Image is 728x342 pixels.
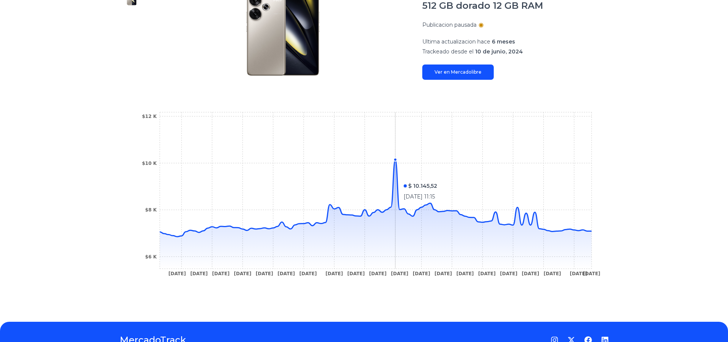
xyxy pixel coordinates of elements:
[325,271,343,276] tspan: [DATE]
[142,161,157,166] tspan: $10 K
[347,271,365,276] tspan: [DATE]
[492,38,515,45] span: 6 meses
[422,38,490,45] span: Ultima actualizacion hace
[522,271,539,276] tspan: [DATE]
[212,271,229,276] tspan: [DATE]
[569,271,587,276] tspan: [DATE]
[256,271,273,276] tspan: [DATE]
[500,271,517,276] tspan: [DATE]
[435,271,452,276] tspan: [DATE]
[422,48,473,55] span: Trackeado desde el
[543,271,561,276] tspan: [DATE]
[456,271,474,276] tspan: [DATE]
[391,271,408,276] tspan: [DATE]
[413,271,430,276] tspan: [DATE]
[475,48,523,55] span: 10 de junio, 2024
[168,271,186,276] tspan: [DATE]
[145,207,157,213] tspan: $8 K
[145,254,157,260] tspan: $6 K
[422,21,477,29] p: Publicacion pausada
[277,271,295,276] tspan: [DATE]
[190,271,208,276] tspan: [DATE]
[142,114,157,119] tspan: $12 K
[234,271,251,276] tspan: [DATE]
[478,271,496,276] tspan: [DATE]
[369,271,386,276] tspan: [DATE]
[422,65,494,80] a: Ver en Mercadolibre
[299,271,317,276] tspan: [DATE]
[583,271,600,276] tspan: [DATE]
